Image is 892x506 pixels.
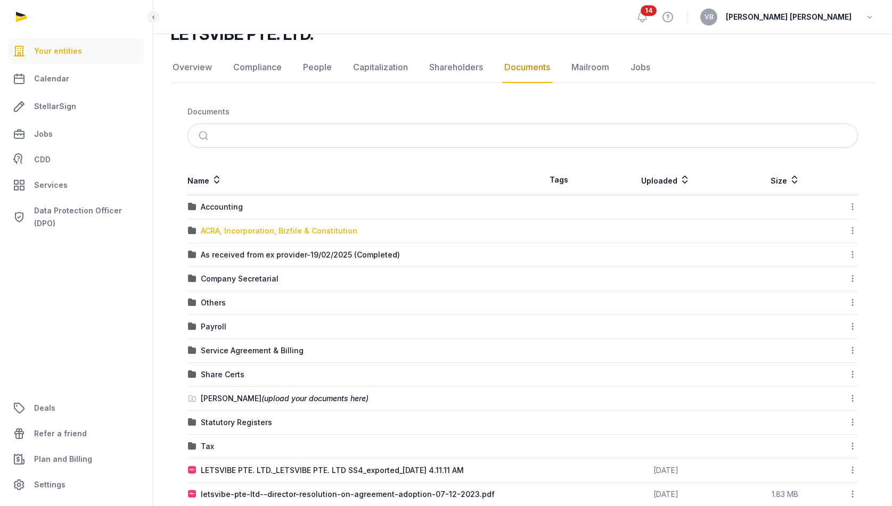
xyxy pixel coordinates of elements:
div: ACRA, Incorporation, Bizfile & Constitution [201,226,357,236]
div: Documents [187,106,230,117]
img: folder.svg [188,322,197,331]
span: Calendar [34,72,69,85]
div: Accounting [201,202,243,212]
img: pdf.svg [188,490,197,499]
a: Documents [502,52,552,83]
nav: Breadcrumb [187,100,858,123]
span: (upload your documents here) [261,394,369,403]
div: letsvibe-pte-ltd--director-resolution-on-agreement-adoption-07-12-2023.pdf [201,489,495,500]
img: folder-upload.svg [188,394,197,403]
img: folder.svg [188,346,197,355]
div: [PERSON_NAME] [201,393,369,404]
a: Data Protection Officer (DPO) [9,200,144,234]
th: Uploaded [595,165,737,195]
div: Service Agreement & Billing [201,345,304,356]
a: Shareholders [427,52,485,83]
div: Others [201,297,226,308]
a: Settings [9,472,144,497]
div: Tax [201,441,214,452]
span: VB [705,14,714,20]
span: Settings [34,478,66,491]
span: Refer a friend [34,427,87,440]
span: Services [34,179,68,192]
img: folder.svg [188,370,197,379]
div: Statutory Registers [201,417,272,428]
img: folder.svg [188,251,197,259]
img: folder.svg [188,298,197,307]
div: Share Certs [201,369,244,380]
iframe: Chat Widget [700,383,892,506]
img: pdf.svg [188,466,197,475]
div: LETSVIBE PTE. LTD._LETSVIBE PTE. LTD SS4_exported_[DATE] 4.11.11 AM [201,465,464,476]
img: folder.svg [188,418,197,427]
img: folder.svg [188,227,197,235]
a: CDD [9,149,144,170]
span: Your entities [34,45,82,57]
a: Refer a friend [9,421,144,446]
a: Jobs [9,121,144,147]
a: Capitalization [351,52,410,83]
th: Tags [523,165,595,195]
a: Compliance [231,52,284,83]
button: Submit [192,124,217,147]
span: [PERSON_NAME] [PERSON_NAME] [726,11,852,23]
a: StellarSign [9,94,144,119]
img: folder.svg [188,442,197,451]
span: Plan and Billing [34,453,92,466]
a: Calendar [9,66,144,92]
button: VB [700,9,717,26]
span: CDD [34,153,51,166]
h2: LETSVIBE PTE. LTD. [170,24,314,44]
a: Your entities [9,38,144,64]
img: folder.svg [188,203,197,211]
a: Services [9,172,144,198]
span: [DATE] [653,466,678,475]
div: As received from ex provider-19/02/2025 (Completed) [201,250,400,260]
span: StellarSign [34,100,76,113]
a: People [301,52,334,83]
a: Deals [9,395,144,421]
img: folder.svg [188,275,197,283]
span: 14 [641,5,657,16]
div: Payroll [201,321,226,332]
nav: Tabs [170,52,875,83]
th: Name [187,165,523,195]
th: Size [737,165,833,195]
span: [DATE] [653,490,678,499]
span: Deals [34,402,55,414]
span: Jobs [34,128,53,140]
a: Mailroom [569,52,611,83]
a: Overview [170,52,214,83]
span: Data Protection Officer (DPO) [34,204,140,230]
a: Jobs [628,52,652,83]
a: Plan and Billing [9,446,144,472]
div: Company Secretarial [201,273,279,284]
